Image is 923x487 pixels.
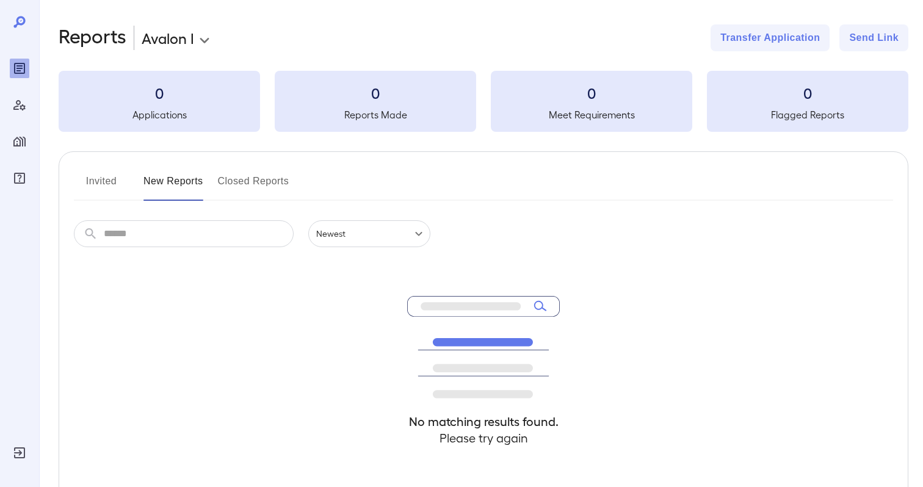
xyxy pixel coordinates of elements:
summary: 0Applications0Reports Made0Meet Requirements0Flagged Reports [59,71,908,132]
h5: Meet Requirements [491,107,692,122]
div: Log Out [10,443,29,463]
button: Send Link [839,24,908,51]
div: Reports [10,59,29,78]
div: Manage Properties [10,132,29,151]
button: Closed Reports [218,171,289,201]
h3: 0 [59,83,260,103]
button: Invited [74,171,129,201]
h4: Please try again [407,430,560,446]
div: Manage Users [10,95,29,115]
h3: 0 [491,83,692,103]
button: Transfer Application [711,24,830,51]
h2: Reports [59,24,126,51]
div: Newest [308,220,430,247]
h3: 0 [707,83,908,103]
h5: Reports Made [275,107,476,122]
h5: Flagged Reports [707,107,908,122]
h3: 0 [275,83,476,103]
button: New Reports [143,171,203,201]
p: Avalon I [142,28,194,48]
h5: Applications [59,107,260,122]
h4: No matching results found. [407,413,560,430]
div: FAQ [10,168,29,188]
